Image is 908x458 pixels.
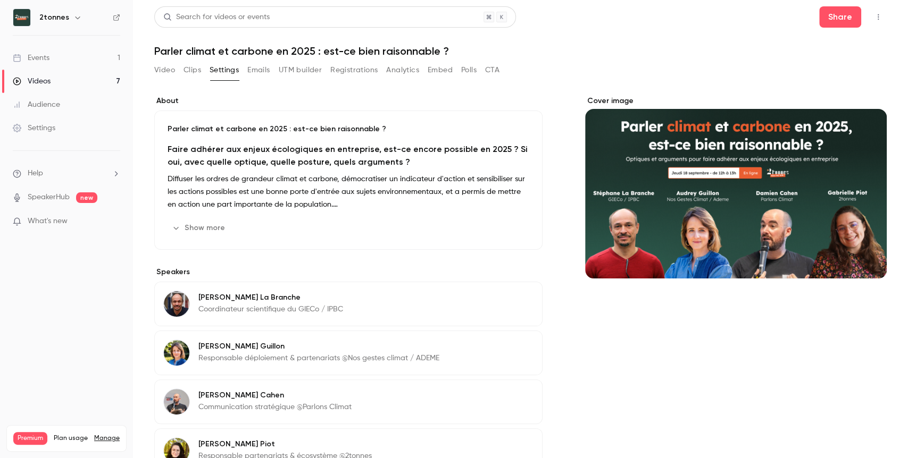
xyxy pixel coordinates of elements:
div: Damien Cahen[PERSON_NAME] CahenCommunication stratégique @Parlons Climat [154,379,543,424]
button: Clips [184,62,201,79]
div: Videos [13,76,51,87]
span: new [76,192,97,203]
p: [PERSON_NAME] Piot [198,439,372,449]
span: Help [28,168,43,179]
section: Cover image [585,96,887,278]
button: UTM builder [279,62,322,79]
p: [PERSON_NAME] Guillon [198,341,439,352]
p: [PERSON_NAME] La Branche [198,292,343,303]
button: Emails [247,62,270,79]
button: Embed [428,62,453,79]
button: CTA [485,62,499,79]
li: help-dropdown-opener [13,168,120,179]
img: Audrey Guillon [164,340,189,366]
div: Audrey Guillon[PERSON_NAME] GuillonResponsable déploiement & partenariats @Nos gestes climat / ADEME [154,330,543,375]
button: Share [819,6,861,28]
label: Speakers [154,267,543,277]
p: Diffuser les ordres de grandeur climat et carbone, démocratiser un indicateur d'action et sensibi... [168,173,529,211]
button: Polls [461,62,477,79]
div: Events [13,53,49,63]
div: Search for videos or events [163,12,270,23]
img: Damien Cahen [164,389,189,414]
button: Top Bar Actions [870,9,887,26]
div: Settings [13,123,55,133]
button: Analytics [386,62,419,79]
iframe: Noticeable Trigger [107,217,120,226]
span: Plan usage [54,434,88,443]
span: What's new [28,216,68,227]
img: 2tonnes [13,9,30,26]
div: Audience [13,99,60,110]
p: Communication stratégique @Parlons Climat [198,402,352,412]
label: Cover image [585,96,887,106]
p: Coordinateur scientifique du GIECo / IPBC [198,304,343,315]
h1: Parler climat et carbone en 2025 : est-ce bien raisonnable ? [154,45,887,57]
h2: Faire adhérer aux enjeux écologiques en entreprise, est-ce encore possible en 2025 ? Si oui, avec... [168,143,529,168]
p: Responsable déploiement & partenariats @Nos gestes climat / ADEME [198,353,439,363]
p: Parler climat et carbone en 2025 : est-ce bien raisonnable ? [168,124,529,134]
label: About [154,96,543,106]
h6: 2tonnes [39,12,69,23]
div: Stéphane La Branche[PERSON_NAME] La BrancheCoordinateur scientifique du GIECo / IPBC [154,282,543,326]
a: Manage [94,434,120,443]
p: [PERSON_NAME] Cahen [198,390,352,401]
button: Show more [168,219,231,236]
button: Settings [210,62,239,79]
img: Stéphane La Branche [164,291,189,317]
button: Video [154,62,175,79]
button: Registrations [330,62,378,79]
span: Premium [13,432,47,445]
a: SpeakerHub [28,192,70,203]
